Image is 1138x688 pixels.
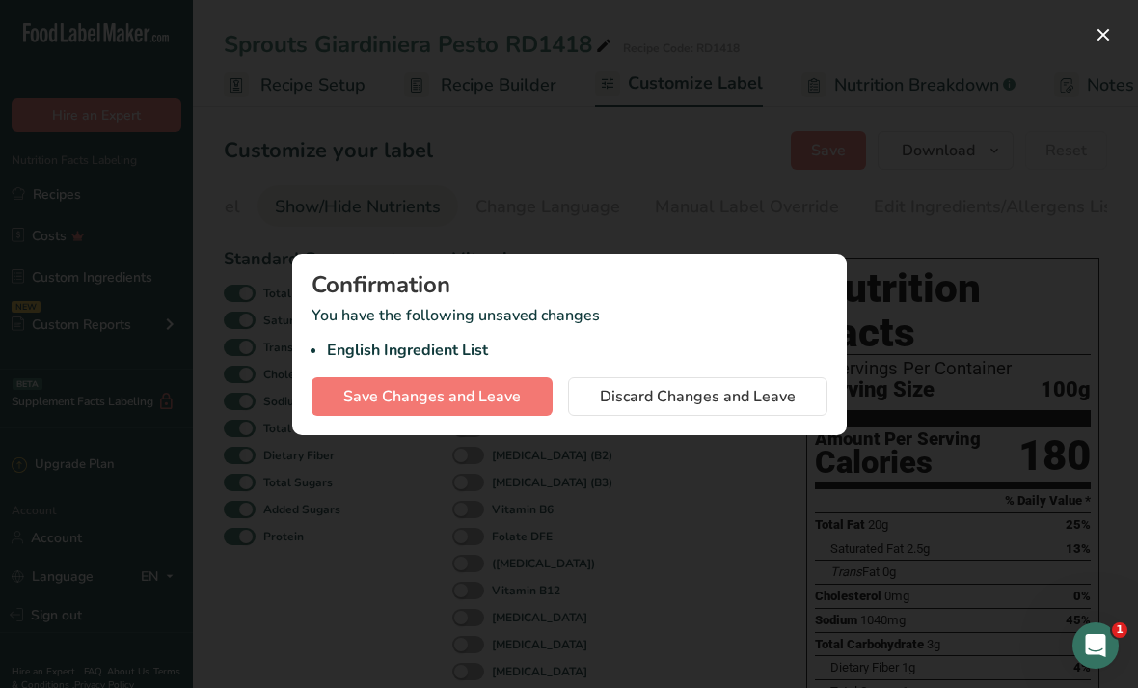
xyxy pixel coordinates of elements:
span: Discard Changes and Leave [600,385,796,408]
span: Save Changes and Leave [343,385,521,408]
p: You have the following unsaved changes [312,304,827,362]
div: Confirmation [312,273,827,296]
span: 1 [1112,622,1127,638]
button: Save Changes and Leave [312,377,553,416]
iframe: Intercom live chat [1072,622,1119,669]
li: English Ingredient List [327,339,827,362]
button: Discard Changes and Leave [568,377,827,416]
